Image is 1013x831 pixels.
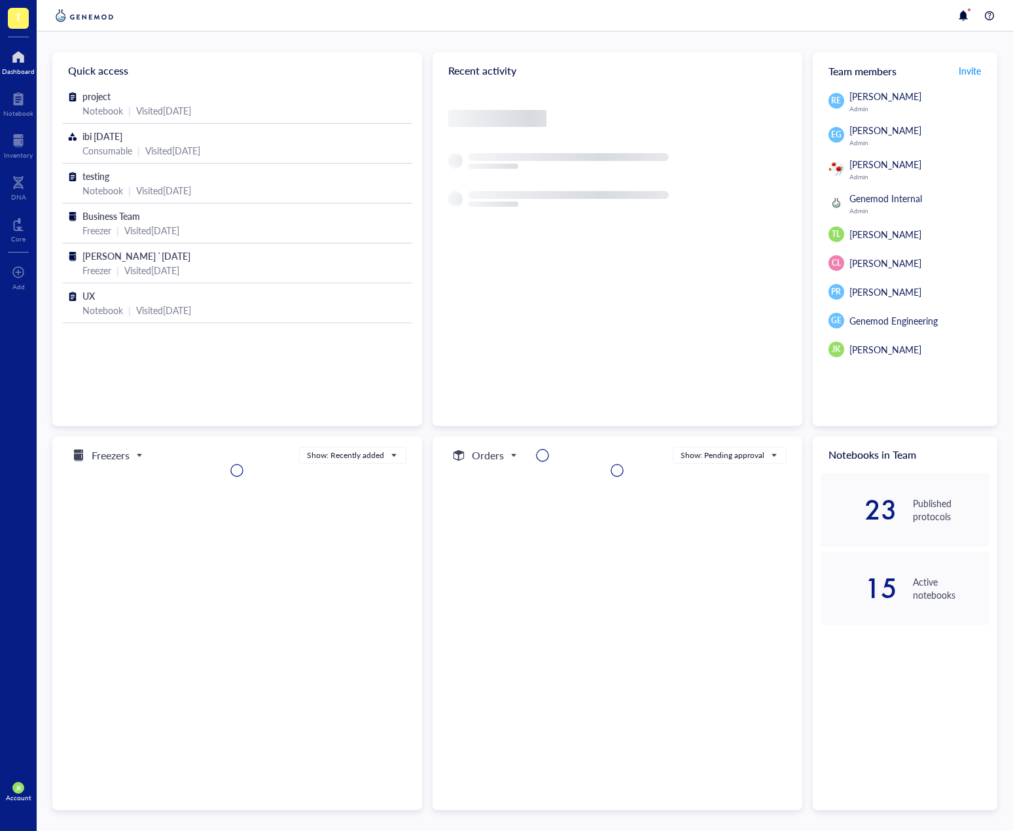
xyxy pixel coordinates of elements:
[307,450,384,461] div: Show: Recently added
[849,192,922,205] span: Genemod Internal
[832,344,840,355] span: JK
[849,207,989,215] div: Admin
[913,497,989,523] div: Published protocols
[4,151,33,159] div: Inventory
[3,88,33,117] a: Notebook
[3,109,33,117] div: Notebook
[913,575,989,601] div: Active notebooks
[11,214,26,243] a: Core
[136,303,191,317] div: Visited [DATE]
[82,130,122,143] span: ibi [DATE]
[831,95,841,107] span: RE
[82,223,111,238] div: Freezer
[831,315,842,327] span: GE
[15,785,22,792] span: JK
[145,143,200,158] div: Visited [DATE]
[849,285,921,298] span: [PERSON_NAME]
[849,228,921,241] span: [PERSON_NAME]
[82,209,140,222] span: Business Team
[849,314,938,327] span: Genemod Engineering
[15,9,22,25] span: T
[681,450,764,461] div: Show: Pending approval
[92,448,130,463] h5: Freezers
[82,303,123,317] div: Notebook
[6,794,31,802] div: Account
[116,263,119,277] div: |
[849,343,921,356] span: [PERSON_NAME]
[821,578,897,599] div: 15
[137,143,140,158] div: |
[829,196,844,210] img: 4bf2238b-a8f3-4481-b49a-d9340cf6e548.jpeg
[959,64,981,77] span: Invite
[82,90,111,103] span: project
[832,257,841,269] span: CL
[849,256,921,270] span: [PERSON_NAME]
[11,235,26,243] div: Core
[2,67,35,75] div: Dashboard
[82,263,111,277] div: Freezer
[2,46,35,75] a: Dashboard
[11,193,26,201] div: DNA
[958,60,982,81] button: Invite
[124,263,179,277] div: Visited [DATE]
[4,130,33,159] a: Inventory
[82,169,109,183] span: testing
[831,286,841,298] span: PR
[124,223,179,238] div: Visited [DATE]
[832,228,840,240] span: TL
[128,183,131,198] div: |
[849,173,989,181] div: Admin
[11,172,26,201] a: DNA
[433,52,802,89] div: Recent activity
[472,448,504,463] h5: Orders
[829,162,844,176] img: 0d38a47e-085d-4ae2-a406-c371b58e94d9.jpeg
[128,303,131,317] div: |
[849,90,921,103] span: [PERSON_NAME]
[136,183,191,198] div: Visited [DATE]
[136,103,191,118] div: Visited [DATE]
[82,143,132,158] div: Consumable
[821,499,897,520] div: 23
[849,105,989,113] div: Admin
[831,129,842,141] span: EG
[849,124,921,137] span: [PERSON_NAME]
[82,183,123,198] div: Notebook
[12,283,25,291] div: Add
[52,52,422,89] div: Quick access
[849,139,989,147] div: Admin
[82,103,123,118] div: Notebook
[82,289,95,302] span: UX
[52,8,116,24] img: genemod-logo
[116,223,119,238] div: |
[813,52,997,89] div: Team members
[82,249,190,262] span: [PERSON_NAME] `[DATE]
[813,436,997,473] div: Notebooks in Team
[128,103,131,118] div: |
[849,158,921,171] span: [PERSON_NAME]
